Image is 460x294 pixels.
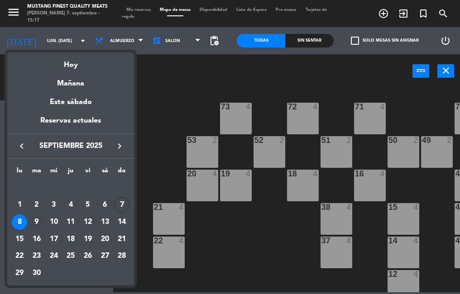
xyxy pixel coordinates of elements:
div: 28 [114,249,129,264]
th: lunes [11,166,28,180]
th: sábado [96,166,114,180]
div: Este sábado [7,90,134,115]
div: 25 [63,249,78,264]
div: 3 [46,197,62,213]
td: 21 de septiembre de 2025 [114,231,131,248]
td: 7 de septiembre de 2025 [114,197,131,214]
td: 3 de septiembre de 2025 [45,197,62,214]
td: 23 de septiembre de 2025 [28,248,45,265]
div: 1 [12,197,27,213]
div: 7 [114,197,129,213]
td: 11 de septiembre de 2025 [62,213,79,231]
div: 30 [29,266,44,281]
td: 20 de septiembre de 2025 [96,231,114,248]
div: 4 [63,197,78,213]
div: 11 [63,214,78,230]
th: viernes [79,166,96,180]
i: keyboard_arrow_left [16,141,27,152]
div: 17 [46,232,62,247]
td: 26 de septiembre de 2025 [79,248,96,265]
td: 25 de septiembre de 2025 [62,248,79,265]
td: 28 de septiembre de 2025 [114,248,131,265]
div: 29 [12,266,27,281]
button: keyboard_arrow_right [111,140,128,152]
td: 24 de septiembre de 2025 [45,248,62,265]
div: 20 [97,232,113,247]
td: 29 de septiembre de 2025 [11,265,28,282]
td: 2 de septiembre de 2025 [28,197,45,214]
td: 30 de septiembre de 2025 [28,265,45,282]
div: 19 [80,232,96,247]
td: 18 de septiembre de 2025 [62,231,79,248]
td: 14 de septiembre de 2025 [114,213,131,231]
div: Mañana [7,71,134,90]
th: domingo [114,166,131,180]
div: 21 [114,232,129,247]
td: 4 de septiembre de 2025 [62,197,79,214]
th: martes [28,166,45,180]
div: Hoy [7,52,134,71]
td: 22 de septiembre de 2025 [11,248,28,265]
div: 27 [97,249,113,264]
i: keyboard_arrow_right [114,141,125,152]
div: 8 [12,214,27,230]
td: 15 de septiembre de 2025 [11,231,28,248]
div: 10 [46,214,62,230]
td: 6 de septiembre de 2025 [96,197,114,214]
td: SEP. [11,180,130,197]
td: 27 de septiembre de 2025 [96,248,114,265]
div: 24 [46,249,62,264]
td: 5 de septiembre de 2025 [79,197,96,214]
td: 10 de septiembre de 2025 [45,213,62,231]
div: 9 [29,214,44,230]
td: 19 de septiembre de 2025 [79,231,96,248]
div: 6 [97,197,113,213]
div: 2 [29,197,44,213]
div: 16 [29,232,44,247]
div: 15 [12,232,27,247]
td: 13 de septiembre de 2025 [96,213,114,231]
td: 16 de septiembre de 2025 [28,231,45,248]
td: 1 de septiembre de 2025 [11,197,28,214]
div: 18 [63,232,78,247]
div: 26 [80,249,96,264]
div: Reservas actuales [7,115,134,133]
div: 22 [12,249,27,264]
span: septiembre 2025 [30,140,111,152]
div: 12 [80,214,96,230]
td: 8 de septiembre de 2025 [11,213,28,231]
th: miércoles [45,166,62,180]
td: 9 de septiembre de 2025 [28,213,45,231]
div: 23 [29,249,44,264]
div: 13 [97,214,113,230]
div: 14 [114,214,129,230]
th: jueves [62,166,79,180]
div: 5 [80,197,96,213]
td: 17 de septiembre de 2025 [45,231,62,248]
button: keyboard_arrow_left [14,140,30,152]
td: 12 de septiembre de 2025 [79,213,96,231]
